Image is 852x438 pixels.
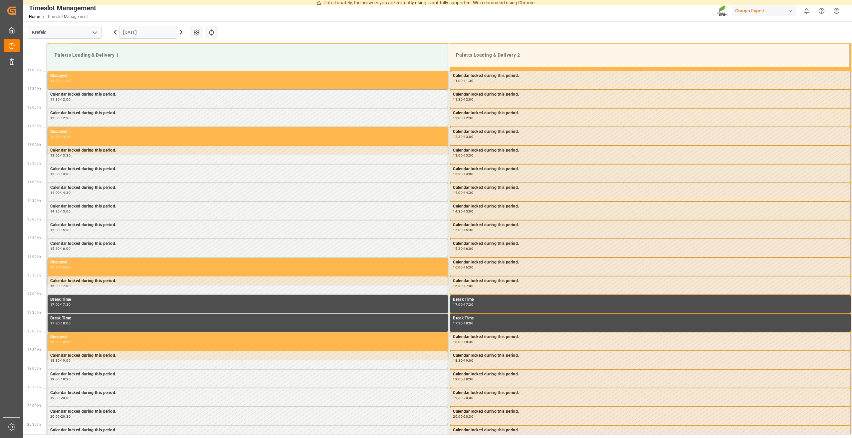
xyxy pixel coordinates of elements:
[61,173,71,176] div: 14:00
[453,266,463,269] div: 16:00
[90,27,100,38] button: open menu
[463,415,464,418] div: -
[50,240,445,247] div: Calendar locked during this period.
[27,329,41,333] span: 18:00 Hr
[27,311,41,314] span: 17:30 Hr
[453,98,463,101] div: 11:30
[453,166,848,173] div: Calendar locked during this period.
[464,210,473,213] div: 15:00
[453,247,463,250] div: 15:30
[50,427,445,434] div: Calendar locked during this period.
[463,340,464,343] div: -
[50,203,445,210] div: Calendar locked during this period.
[60,340,61,343] div: -
[463,378,464,381] div: -
[27,292,41,296] span: 17:00 Hr
[464,117,473,120] div: 12:30
[60,191,61,194] div: -
[50,185,445,191] div: Calendar locked during this period.
[453,296,848,303] div: Break Time
[453,408,848,415] div: Calendar locked during this period.
[27,423,41,426] span: 20:30 Hr
[50,334,445,340] div: Occupied
[464,378,473,381] div: 19:30
[60,210,61,213] div: -
[50,247,60,250] div: 15:30
[50,359,60,362] div: 18:30
[453,210,463,213] div: 14:30
[453,396,463,399] div: 19:30
[464,359,473,362] div: 19:00
[52,49,442,61] div: Paletts Loading & Delivery 1
[27,106,41,109] span: 12:00 Hr
[50,154,60,157] div: 13:00
[61,117,71,120] div: 12:30
[799,3,814,18] button: show 0 new notifications
[50,91,445,98] div: Calendar locked during this period.
[61,415,71,418] div: 20:30
[61,396,71,399] div: 20:00
[60,266,61,269] div: -
[50,259,445,266] div: Occupied
[464,79,473,82] div: 11:30
[463,191,464,194] div: -
[464,173,473,176] div: 14:00
[61,340,71,343] div: 18:45
[61,191,71,194] div: 14:30
[453,91,848,98] div: Calendar locked during this period.
[463,117,464,120] div: -
[464,396,473,399] div: 20:00
[453,135,463,138] div: 12:30
[50,117,60,120] div: 12:00
[464,135,473,138] div: 13:00
[453,315,848,322] div: Break Time
[60,98,61,101] div: -
[463,322,464,325] div: -
[61,79,71,82] div: 11:30
[463,210,464,213] div: -
[61,154,71,157] div: 13:30
[27,404,41,408] span: 20:00 Hr
[463,135,464,138] div: -
[119,26,177,39] input: DD.MM.YYYY
[453,303,463,306] div: 17:00
[27,162,41,165] span: 13:30 Hr
[453,278,848,284] div: Calendar locked during this period.
[61,247,71,250] div: 16:00
[50,73,445,79] div: Occupied
[463,284,464,287] div: -
[50,296,445,303] div: Break Time
[50,173,60,176] div: 13:30
[464,434,473,437] div: 21:00
[453,173,463,176] div: 13:30
[50,228,60,231] div: 15:00
[463,266,464,269] div: -
[50,408,445,415] div: Calendar locked during this period.
[27,199,41,203] span: 14:30 Hr
[453,110,848,117] div: Calendar locked during this period.
[453,240,848,247] div: Calendar locked during this period.
[464,303,473,306] div: 17:30
[50,415,60,418] div: 20:00
[61,322,71,325] div: 18:00
[60,359,61,362] div: -
[50,147,445,154] div: Calendar locked during this period.
[814,3,829,18] button: Help Center
[463,434,464,437] div: -
[50,371,445,378] div: Calendar locked during this period.
[464,340,473,343] div: 18:30
[453,129,848,135] div: Calendar locked during this period.
[50,396,60,399] div: 19:30
[453,259,848,266] div: Calendar locked during this period.
[27,273,41,277] span: 16:30 Hr
[463,396,464,399] div: -
[28,26,102,39] input: Type to search/select
[61,210,71,213] div: 15:00
[60,284,61,287] div: -
[717,5,728,17] img: Screenshot%202023-09-29%20at%2010.02.21.png_1712312052.png
[50,303,60,306] div: 17:00
[733,4,799,17] button: Compo Expert
[453,147,848,154] div: Calendar locked during this period.
[50,378,60,381] div: 19:00
[27,385,41,389] span: 19:30 Hr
